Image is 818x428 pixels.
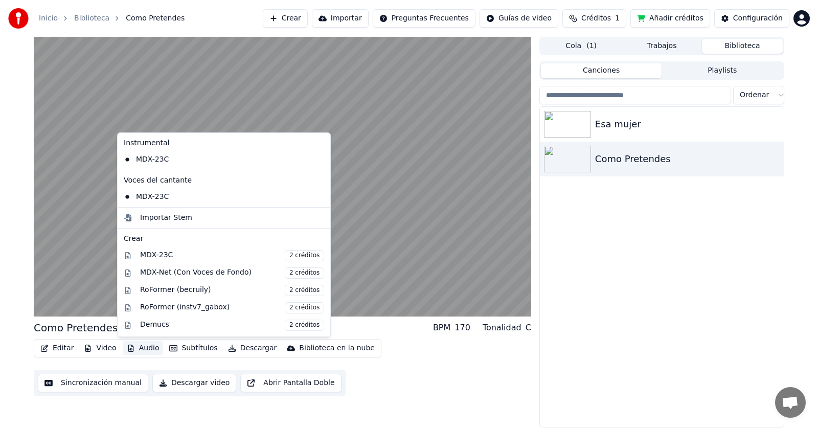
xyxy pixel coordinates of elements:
div: Esa mujer [595,117,780,131]
span: Créditos [581,13,611,24]
div: Como Pretendes [34,321,118,335]
button: Video [80,341,120,355]
button: Guías de video [480,9,558,28]
div: Chat abierto [775,387,806,418]
div: MDX-23C [140,250,324,261]
a: Inicio [39,13,58,24]
div: Configuración [733,13,783,24]
span: 2 créditos [285,285,324,296]
div: MDX-23C [120,189,313,205]
button: Importar [312,9,369,28]
div: RoFormer (instv7_gabox) [140,302,324,313]
div: Instrumental [120,135,328,151]
button: Descargar [224,341,281,355]
span: 2 créditos [285,250,324,261]
div: BPM [433,322,450,334]
div: Tonalidad [483,322,521,334]
button: Sincronización manual [38,374,148,392]
div: Demucs [140,320,324,331]
button: Subtítulos [165,341,221,355]
div: RoFormer (becruily) [140,285,324,296]
button: Playlists [662,63,783,78]
span: 2 créditos [285,267,324,279]
button: Canciones [541,63,662,78]
span: 1 [615,13,620,24]
button: Trabajos [622,39,702,54]
div: C [526,322,531,334]
nav: breadcrumb [39,13,185,24]
button: Añadir créditos [630,9,710,28]
div: MDX-23C [120,151,313,168]
button: Descargar video [152,374,236,392]
span: 2 créditos [285,302,324,313]
button: Créditos1 [562,9,626,28]
div: MDX-Net (Con Voces de Fondo) [140,267,324,279]
a: Biblioteca [74,13,109,24]
span: 2 créditos [285,320,324,331]
div: Biblioteca en la nube [299,343,375,353]
div: 170 [455,322,470,334]
button: Preguntas Frecuentes [373,9,475,28]
img: youka [8,8,29,29]
button: Biblioteca [702,39,783,54]
span: Ordenar [740,90,769,100]
div: Voces del cantante [120,172,328,189]
span: Como Pretendes [126,13,185,24]
div: Como Pretendes [595,152,780,166]
div: Importar Stem [140,213,192,223]
div: Crear [124,234,324,244]
button: Crear [263,9,308,28]
button: Cola [541,39,622,54]
button: Abrir Pantalla Doble [240,374,341,392]
button: Audio [123,341,164,355]
button: Configuración [714,9,789,28]
span: ( 1 ) [586,41,597,51]
button: Editar [36,341,78,355]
